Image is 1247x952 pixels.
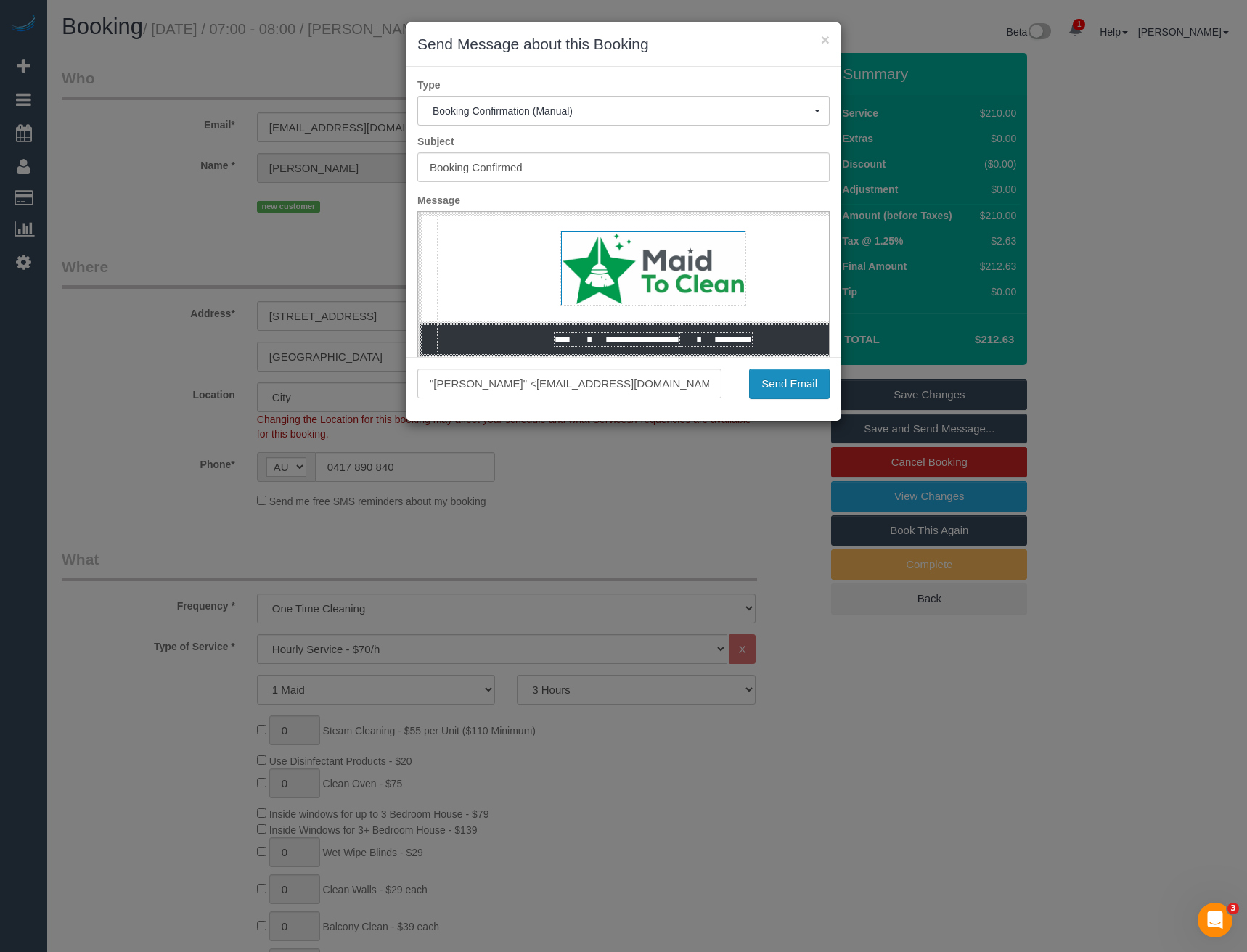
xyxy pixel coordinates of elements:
label: Type [406,78,841,92]
label: Message [406,193,841,208]
h3: Send Message about this Booking [417,33,830,55]
iframe: Intercom live chat [1198,903,1232,937]
button: Booking Confirmation (Manual) [417,96,830,126]
button: × [821,32,830,47]
span: Booking Confirmation (Manual) [433,105,814,117]
label: Subject [406,134,841,149]
input: Subject [417,152,830,182]
span: 3 [1227,903,1239,914]
iframe: Rich Text Editor, editor1 [418,212,829,438]
button: Send Email [749,369,830,399]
